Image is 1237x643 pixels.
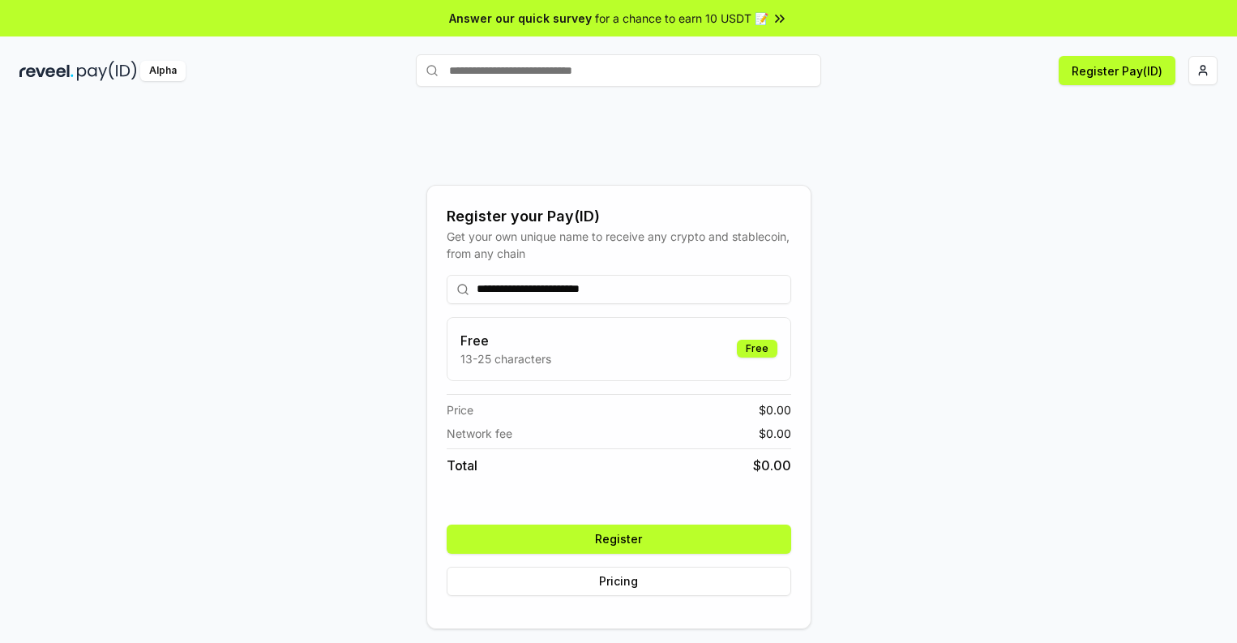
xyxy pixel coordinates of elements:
[447,205,791,228] div: Register your Pay(ID)
[1059,56,1175,85] button: Register Pay(ID)
[595,10,768,27] span: for a chance to earn 10 USDT 📝
[460,331,551,350] h3: Free
[460,350,551,367] p: 13-25 characters
[447,456,477,475] span: Total
[759,425,791,442] span: $ 0.00
[447,567,791,596] button: Pricing
[447,228,791,262] div: Get your own unique name to receive any crypto and stablecoin, from any chain
[77,61,137,81] img: pay_id
[759,401,791,418] span: $ 0.00
[449,10,592,27] span: Answer our quick survey
[19,61,74,81] img: reveel_dark
[447,425,512,442] span: Network fee
[447,401,473,418] span: Price
[753,456,791,475] span: $ 0.00
[447,525,791,554] button: Register
[737,340,777,358] div: Free
[140,61,186,81] div: Alpha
